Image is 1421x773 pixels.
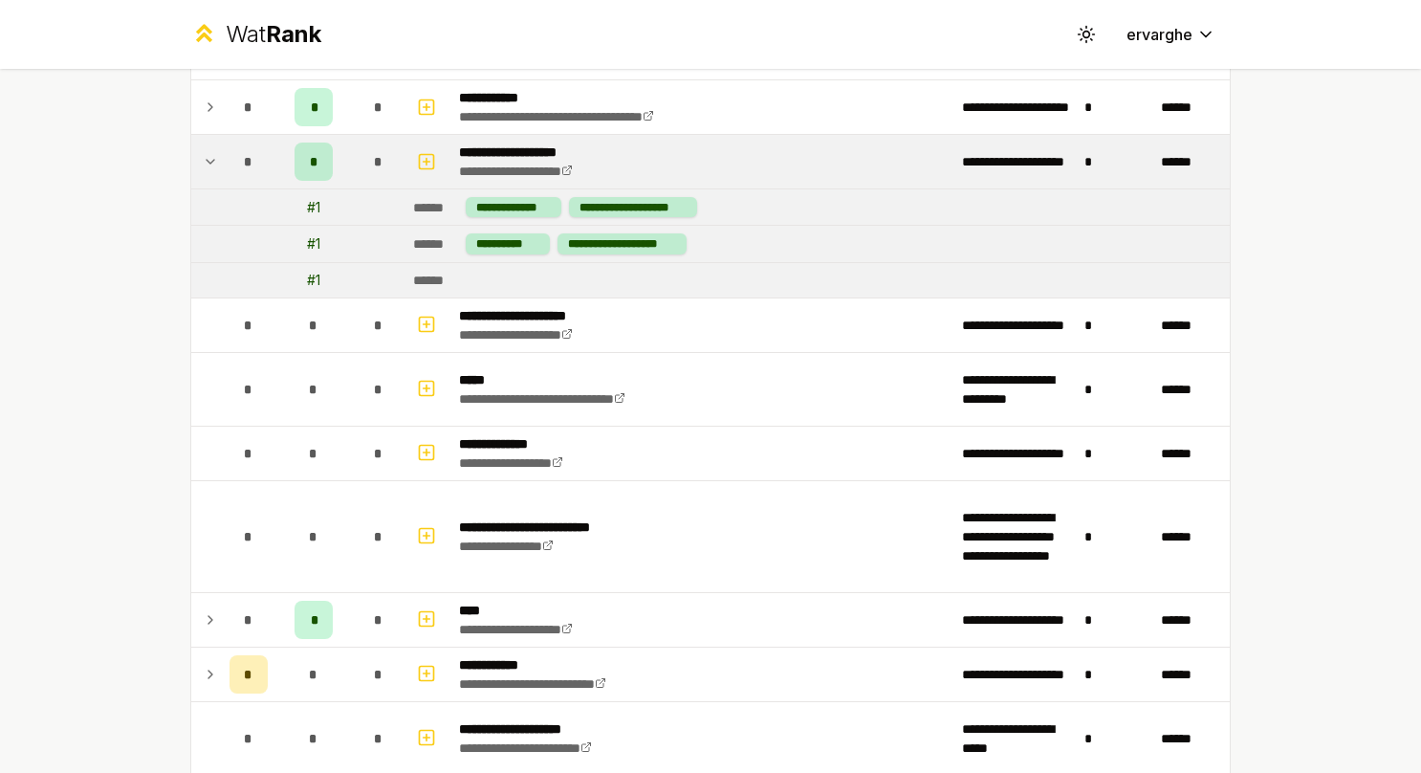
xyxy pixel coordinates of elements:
a: WatRank [190,19,321,50]
div: Wat [226,19,321,50]
button: ervarghe [1111,17,1231,52]
div: # 1 [307,271,320,290]
div: # 1 [307,234,320,254]
span: ervarghe [1126,23,1192,46]
div: # 1 [307,198,320,217]
span: Rank [266,20,321,48]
